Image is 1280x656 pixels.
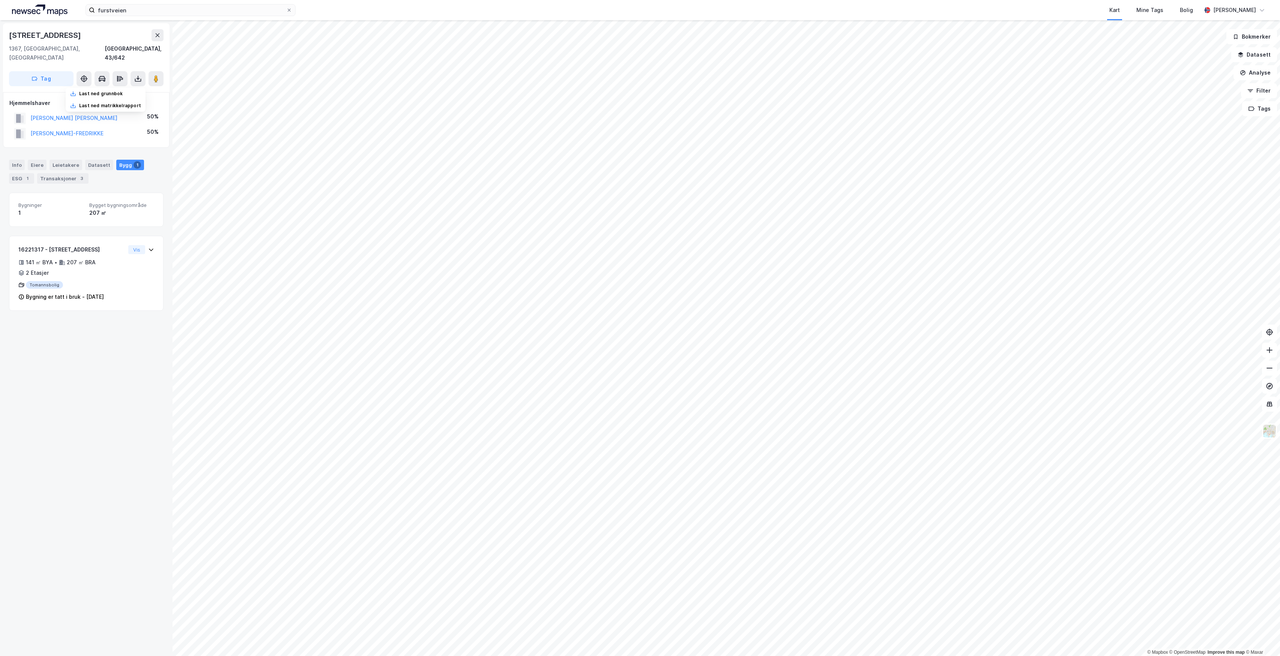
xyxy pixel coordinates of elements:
div: Kart [1109,6,1120,15]
div: Last ned matrikkelrapport [79,103,141,109]
div: 141 ㎡ BYA [26,258,53,267]
div: Transaksjoner [37,173,89,184]
div: 207 ㎡ [89,208,154,217]
button: Vis [128,245,145,254]
div: Last ned grunnbok [79,91,123,97]
div: Bygning er tatt i bruk - [DATE] [26,292,104,301]
div: Leietakere [50,160,82,170]
button: Bokmerker [1226,29,1277,44]
a: Improve this map [1208,650,1245,655]
a: OpenStreetMap [1169,650,1206,655]
button: Analyse [1233,65,1277,80]
img: Z [1262,424,1277,438]
div: [PERSON_NAME] [1213,6,1256,15]
button: Tags [1242,101,1277,116]
div: 1 [18,208,83,217]
div: 3 [78,175,86,182]
div: Eiere [28,160,47,170]
a: Mapbox [1147,650,1168,655]
div: 1 [24,175,31,182]
div: 16221317 - [STREET_ADDRESS] [18,245,125,254]
div: • [54,259,57,265]
div: 50% [147,127,159,136]
div: ESG [9,173,34,184]
div: Datasett [85,160,113,170]
div: Bygg [116,160,144,170]
div: [STREET_ADDRESS] [9,29,83,41]
div: Mine Tags [1136,6,1163,15]
div: 1367, [GEOGRAPHIC_DATA], [GEOGRAPHIC_DATA] [9,44,105,62]
button: Filter [1241,83,1277,98]
img: logo.a4113a55bc3d86da70a041830d287a7e.svg [12,4,68,16]
div: 50% [147,112,159,121]
button: Datasett [1231,47,1277,62]
div: Bolig [1180,6,1193,15]
iframe: Chat Widget [1242,620,1280,656]
div: [GEOGRAPHIC_DATA], 43/642 [105,44,164,62]
div: Hjemmelshaver [9,99,163,108]
span: Bygninger [18,202,83,208]
input: Søk på adresse, matrikkel, gårdeiere, leietakere eller personer [95,4,286,16]
button: Tag [9,71,74,86]
div: 207 ㎡ BRA [67,258,96,267]
div: 2 Etasjer [26,268,49,277]
div: 1 [134,161,141,169]
div: Info [9,160,25,170]
span: Bygget bygningsområde [89,202,154,208]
